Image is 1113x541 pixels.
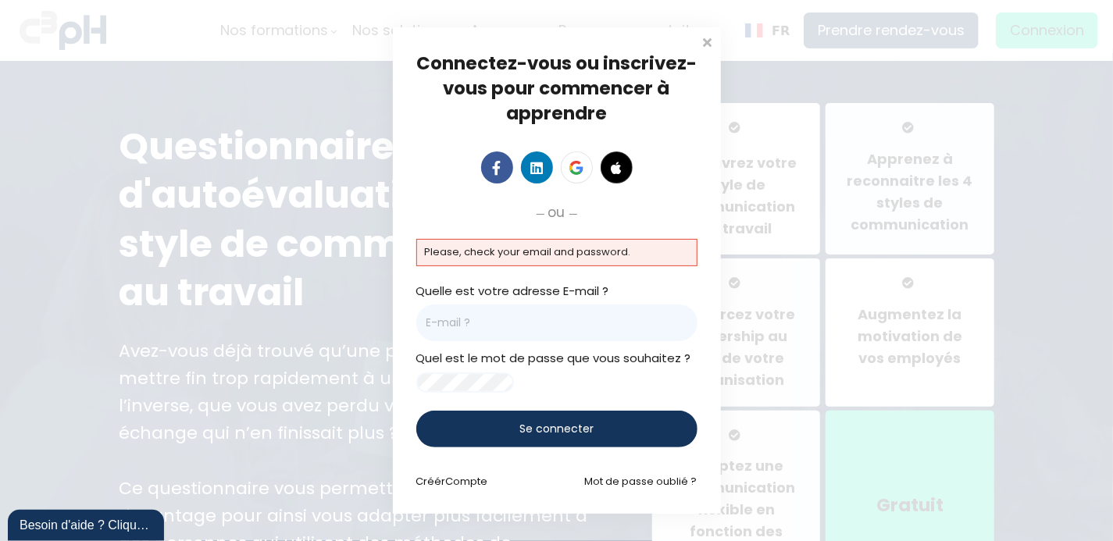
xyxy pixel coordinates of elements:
span: Compte [446,474,488,489]
span: ou [548,201,565,223]
input: E-mail ? [416,304,697,341]
iframe: chat widget [8,507,167,541]
span: Connectez-vous ou inscrivez-vous pour commencer à apprendre [416,51,697,126]
a: Mot de passe oublié ? [585,474,697,489]
a: CréérCompte [416,474,488,489]
span: Se connecter [519,421,594,437]
p: Please, check your email and password. [425,244,689,261]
